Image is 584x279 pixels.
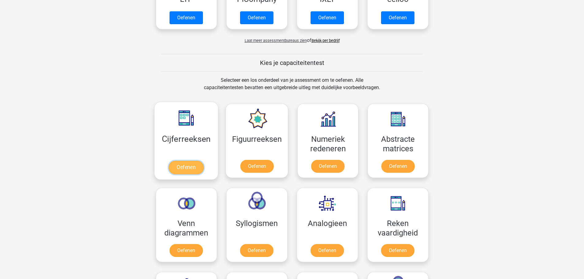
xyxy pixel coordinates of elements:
[240,244,273,257] a: Oefenen
[311,11,344,24] a: Oefenen
[161,59,423,66] h5: Kies je capaciteitentest
[381,160,415,173] a: Oefenen
[245,38,307,43] span: Laat meer assessmentbureaus zien
[381,11,414,24] a: Oefenen
[311,38,340,43] a: Bekijk per bedrijf
[381,244,414,257] a: Oefenen
[169,161,204,174] a: Oefenen
[240,160,274,173] a: Oefenen
[240,11,273,24] a: Oefenen
[170,11,203,24] a: Oefenen
[151,32,433,44] div: of
[170,244,203,257] a: Oefenen
[311,160,345,173] a: Oefenen
[311,244,344,257] a: Oefenen
[198,77,386,99] div: Selecteer een los onderdeel van je assessment om te oefenen. Alle capaciteitentesten bevatten een...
